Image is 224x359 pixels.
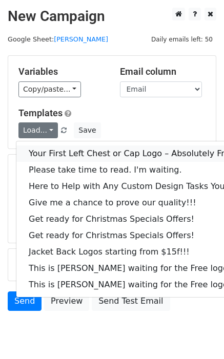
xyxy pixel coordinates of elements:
h2: New Campaign [8,8,216,25]
a: Templates [18,108,63,118]
a: [PERSON_NAME] [54,35,108,43]
a: Preview [44,291,89,311]
a: Daily emails left: 50 [148,35,216,43]
button: Save [74,122,100,138]
span: Daily emails left: 50 [148,34,216,45]
h5: Variables [18,66,105,77]
a: Send Test Email [92,291,170,311]
a: Copy/paste... [18,81,81,97]
a: Load... [18,122,58,138]
a: Send [8,291,42,311]
iframe: Chat Widget [173,310,224,359]
h5: Email column [120,66,206,77]
small: Google Sheet: [8,35,108,43]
